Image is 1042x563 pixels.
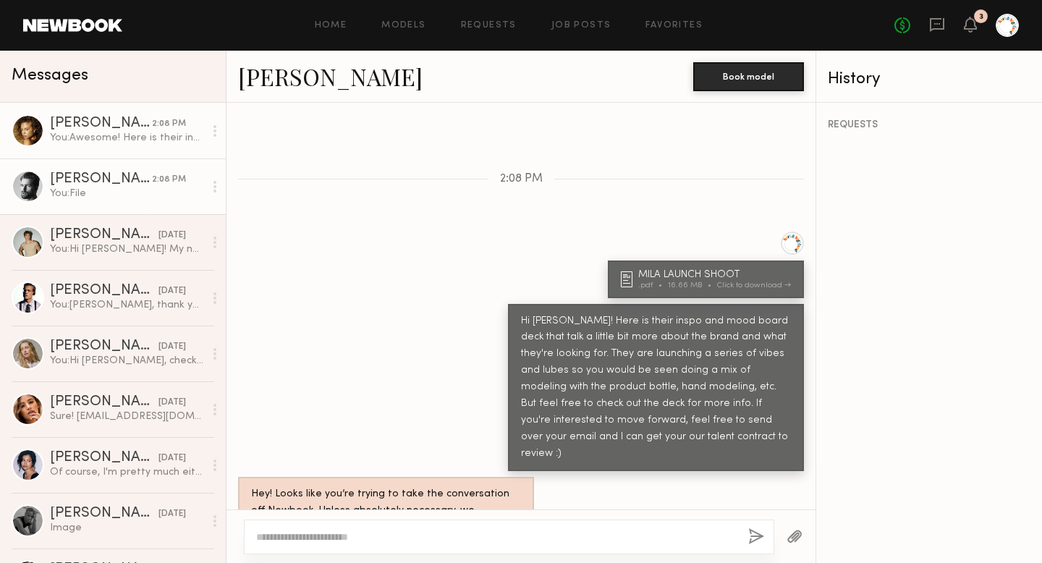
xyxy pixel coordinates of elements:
a: MILA LAUNCH SHOOT.pdf16.66 MBClick to download [621,270,795,289]
button: Book model [693,62,804,91]
div: Sure! [EMAIL_ADDRESS][DOMAIN_NAME] [50,410,204,423]
div: [PERSON_NAME] [50,228,158,242]
div: [DATE] [158,229,186,242]
a: Favorites [645,21,703,30]
div: 2:08 PM [152,173,186,187]
div: Hi [PERSON_NAME]! Here is their inspo and mood board deck that talk a little bit more about the b... [521,313,791,463]
span: Messages [12,67,88,84]
div: History [828,71,1030,88]
div: Hey! Looks like you’re trying to take the conversation off Newbook. Unless absolutely necessary, ... [251,486,521,553]
div: [PERSON_NAME] [50,117,152,131]
div: [PERSON_NAME] [50,284,158,298]
div: 3 [979,13,983,21]
div: Of course, I'm pretty much either a small or extra small in tops and a small in bottoms but here ... [50,465,204,479]
a: [PERSON_NAME] [238,61,423,92]
div: [DATE] [158,340,186,354]
div: [PERSON_NAME] [50,451,158,465]
div: [PERSON_NAME] [50,395,158,410]
div: MILA LAUNCH SHOOT [638,270,795,280]
a: Book model [693,69,804,82]
div: [PERSON_NAME] [50,339,158,354]
div: Click to download [717,281,791,289]
div: REQUESTS [828,120,1030,130]
div: [PERSON_NAME] [50,507,158,521]
div: 16.66 MB [668,281,717,289]
div: You: Awesome! Here is their inspo and mood board deck that talk a little bit more about the brand... [50,131,204,145]
div: .pdf [638,281,668,289]
div: [PERSON_NAME] [50,172,152,187]
div: You: File [50,187,204,200]
div: You: [PERSON_NAME], thank you for getting back to me, [PERSON_NAME]! [50,298,204,312]
a: Models [381,21,425,30]
div: 2:08 PM [152,117,186,131]
a: Home [315,21,347,30]
div: Image [50,521,204,535]
div: [DATE] [158,507,186,521]
div: [DATE] [158,396,186,410]
div: You: Hi [PERSON_NAME], checking in on this! Thank you! [50,354,204,368]
a: Job Posts [551,21,611,30]
div: [DATE] [158,452,186,465]
a: Requests [461,21,517,30]
div: You: Hi [PERSON_NAME]! My name is [PERSON_NAME] – I work at a creative agency in [GEOGRAPHIC_DATA... [50,242,204,256]
span: 2:08 PM [500,173,543,185]
div: [DATE] [158,284,186,298]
